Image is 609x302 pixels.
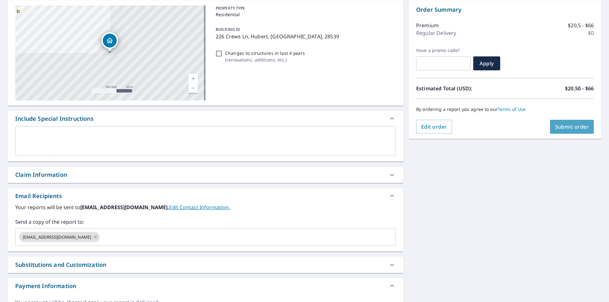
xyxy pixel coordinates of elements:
[8,257,403,273] div: Substitutions and Customization
[473,56,500,70] button: Apply
[225,50,305,56] p: Changes to structures in last 4 years
[550,120,594,134] button: Submit order
[8,111,403,126] div: Include Special Instructions
[416,5,594,14] p: Order Summary
[225,56,305,63] p: ( renovations, additions, etc. )
[19,232,100,242] div: [EMAIL_ADDRESS][DOMAIN_NAME]
[216,27,240,32] p: BUILDING ID
[15,114,94,123] div: Include Special Instructions
[498,106,526,112] a: Terms of Use
[565,85,594,92] p: $20.50 - $66
[588,29,594,37] p: $0
[80,204,169,211] b: [EMAIL_ADDRESS][DOMAIN_NAME].
[188,83,198,93] a: Current Level 17, Zoom Out
[416,29,456,37] p: Regular Delivery
[216,5,393,11] p: PROPERTY TYPE
[169,204,230,211] a: EditContactInfo
[416,106,594,112] p: By ordering a report you agree to our
[421,123,447,130] span: Edit order
[15,282,76,290] div: Payment Information
[416,120,452,134] button: Edit order
[216,33,393,40] p: 226 Crews Ln, Hubert, [GEOGRAPHIC_DATA], 28539
[188,74,198,83] a: Current Level 17, Zoom In
[555,123,589,130] span: Submit order
[478,60,495,67] span: Apply
[15,218,396,226] label: Send a copy of the report to:
[101,32,118,52] div: Dropped pin, building 1, Residential property, 226 Crews Ln Hubert, NC 28539
[8,278,403,293] div: Payment Information
[8,167,403,183] div: Claim Information
[15,203,396,211] label: Your reports will be sent to
[416,85,505,92] p: Estimated Total (USD):
[416,22,439,29] p: Premium
[19,234,95,240] span: [EMAIL_ADDRESS][DOMAIN_NAME]
[15,170,67,179] div: Claim Information
[15,192,62,200] div: Email Recipients
[15,260,106,269] div: Substitutions and Customization
[416,48,471,53] label: Have a promo code?
[216,11,393,18] p: Residential
[568,22,594,29] p: $20.5 - $66
[8,188,403,203] div: Email Recipients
